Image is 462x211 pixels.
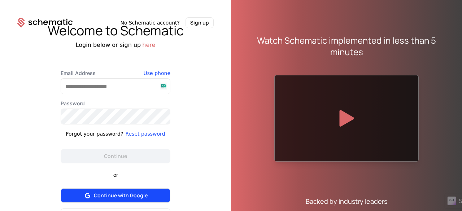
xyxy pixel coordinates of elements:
[120,19,180,26] span: No Schematic account?
[61,149,170,163] button: Continue
[66,130,123,137] div: Forgot your password?
[248,35,445,58] div: Watch Schematic implemented in less than 5 minutes
[142,41,155,49] button: here
[61,188,170,203] button: Continue with Google
[61,70,170,77] label: Email Address
[61,100,170,107] label: Password
[125,130,165,137] button: Reset password
[94,192,148,199] span: Continue with Google
[306,196,387,206] div: Backed by industry leaders
[144,70,170,77] button: Use phone
[108,172,124,177] span: or
[186,17,214,28] button: Sign up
